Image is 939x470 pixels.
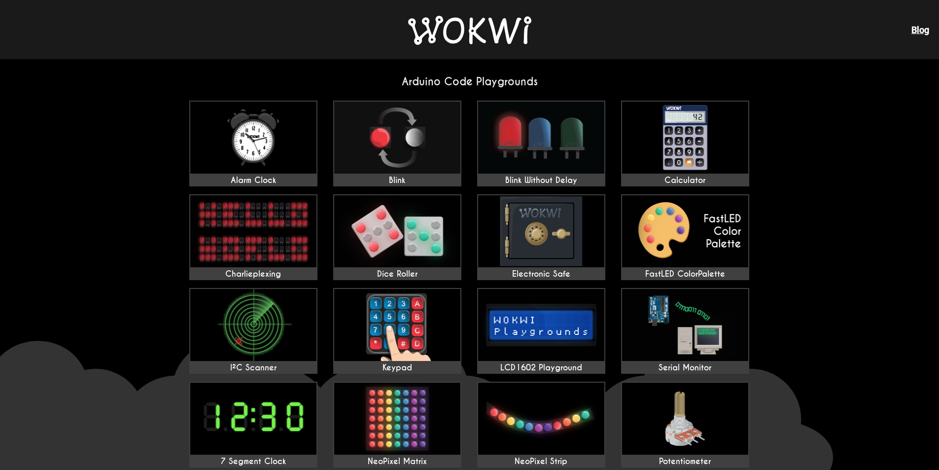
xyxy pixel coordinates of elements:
img: I²C Scanner [190,289,316,361]
img: 7 Segment Clock [190,383,316,455]
div: Blink [334,176,460,185]
a: Blink [333,101,461,186]
img: Calculator [622,102,748,174]
img: LCD1602 Playground [478,289,604,361]
a: LCD1602 Playground [477,288,605,374]
div: Potentiometer [622,457,748,467]
div: NeoPixel Strip [478,457,604,467]
a: NeoPixel Strip [477,382,605,468]
a: Potentiometer [621,382,749,468]
img: NeoPixel Strip [478,383,604,455]
div: Serial Monitor [622,363,748,373]
img: Blink Without Delay [478,102,604,174]
img: Keypad [334,289,460,361]
a: Keypad [333,288,461,374]
img: Potentiometer [622,383,748,455]
div: Charlieplexing [190,269,316,279]
img: FastLED ColorPalette [622,195,748,267]
a: Blog [911,25,929,35]
div: Calculator [622,176,748,185]
a: Calculator [621,101,749,186]
img: Alarm Clock [190,102,316,174]
a: Dice Roller [333,194,461,280]
div: FastLED ColorPalette [622,269,748,279]
a: Charlieplexing [189,194,317,280]
div: Blink Without Delay [478,176,604,185]
img: Charlieplexing [190,195,316,267]
a: 7 Segment Clock [189,382,317,468]
a: I²C Scanner [189,288,317,374]
a: FastLED ColorPalette [621,194,749,280]
a: NeoPixel Matrix [333,382,461,468]
a: Blink Without Delay [477,101,605,186]
a: Serial Monitor [621,288,749,374]
div: Keypad [334,363,460,373]
a: Alarm Clock [189,101,317,186]
img: Blink [334,102,460,174]
div: LCD1602 Playground [478,363,604,373]
img: Electronic Safe [478,195,604,267]
img: Serial Monitor [622,289,748,361]
div: NeoPixel Matrix [334,457,460,467]
div: I²C Scanner [190,363,316,373]
div: Electronic Safe [478,269,604,279]
img: Wokwi [408,16,531,45]
img: NeoPixel Matrix [334,383,460,455]
div: 7 Segment Clock [190,457,316,467]
div: Alarm Clock [190,176,316,185]
div: Dice Roller [334,269,460,279]
a: Electronic Safe [477,194,605,280]
h2: Arduino Code Playgrounds [181,75,758,88]
img: Dice Roller [334,195,460,267]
